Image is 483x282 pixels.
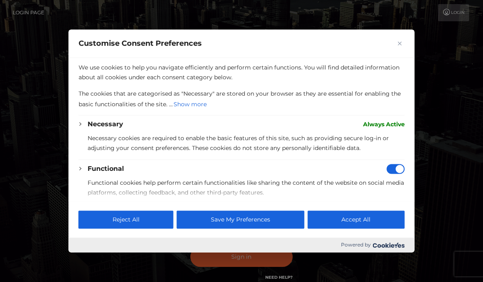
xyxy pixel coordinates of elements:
[398,41,402,45] img: Close
[88,119,123,129] button: Necessary
[88,164,124,174] button: Functional
[177,211,304,229] button: Save My Preferences
[395,38,405,48] button: Close
[173,98,208,110] button: Show more
[79,38,202,48] span: Customise Consent Preferences
[373,242,405,248] img: Cookieyes logo
[69,238,415,253] div: Powered by
[88,133,405,153] p: Necessary cookies are required to enable the basic features of this site, such as providing secur...
[69,29,415,252] div: Customise Consent Preferences
[387,164,405,174] input: Disable Functional
[363,119,405,129] span: Always Active
[307,211,404,229] button: Accept All
[79,89,405,110] p: The cookies that are categorised as "Necessary" are stored on your browser as they are essential ...
[88,178,405,197] p: Functional cookies help perform certain functionalities like sharing the content of the website o...
[79,211,174,229] button: Reject All
[79,63,405,82] p: We use cookies to help you navigate efficiently and perform certain functions. You will find deta...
